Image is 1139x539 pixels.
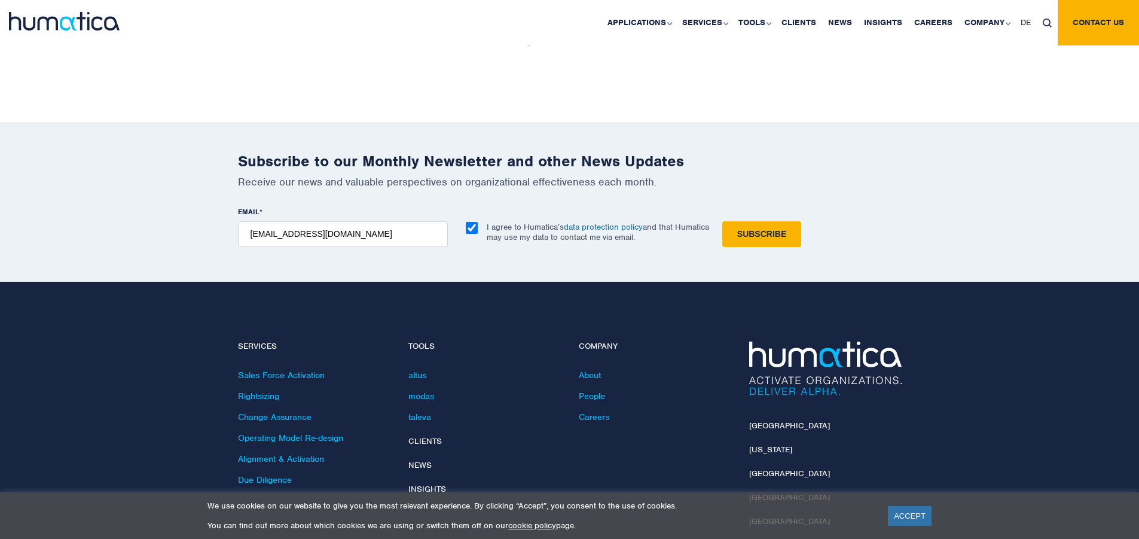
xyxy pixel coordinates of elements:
[9,12,120,31] img: logo
[408,342,561,352] h4: Tools
[1043,19,1052,28] img: search_icon
[408,484,446,494] a: Insights
[238,391,279,401] a: Rightsizing
[238,433,343,443] a: Operating Model Re-design
[408,460,432,470] a: News
[749,444,792,455] a: [US_STATE]
[238,412,312,422] a: Change Assurance
[508,520,556,531] a: cookie policy
[238,453,324,464] a: Alignment & Activation
[408,436,442,446] a: Clients
[238,152,902,170] h2: Subscribe to our Monthly Newsletter and other News Updates
[238,175,902,188] p: Receive our news and valuable perspectives on organizational effectiveness each month.
[749,468,830,479] a: [GEOGRAPHIC_DATA]
[487,222,709,242] p: I agree to Humatica’s and that Humatica may use my data to contact me via email.
[207,501,873,511] p: We use cookies on our website to give you the most relevant experience. By clicking “Accept”, you...
[408,370,426,380] a: altus
[579,342,731,352] h4: Company
[579,412,609,422] a: Careers
[408,412,431,422] a: taleva
[579,391,605,401] a: People
[564,222,643,232] a: data protection policy
[749,421,830,431] a: [GEOGRAPHIC_DATA]
[238,342,390,352] h4: Services
[238,221,448,247] input: name@company.com
[238,370,325,380] a: Sales Force Activation
[238,474,292,485] a: Due Diligence
[722,221,801,247] input: Subscribe
[207,520,873,531] p: You can find out more about which cookies we are using or switch them off on our page.
[749,342,902,395] img: Humatica
[408,391,434,401] a: modas
[888,506,932,526] a: ACCEPT
[579,370,601,380] a: About
[466,222,478,234] input: I agree to Humatica’sdata protection policyand that Humatica may use my data to contact me via em...
[1021,17,1031,28] span: DE
[238,207,259,217] span: EMAIL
